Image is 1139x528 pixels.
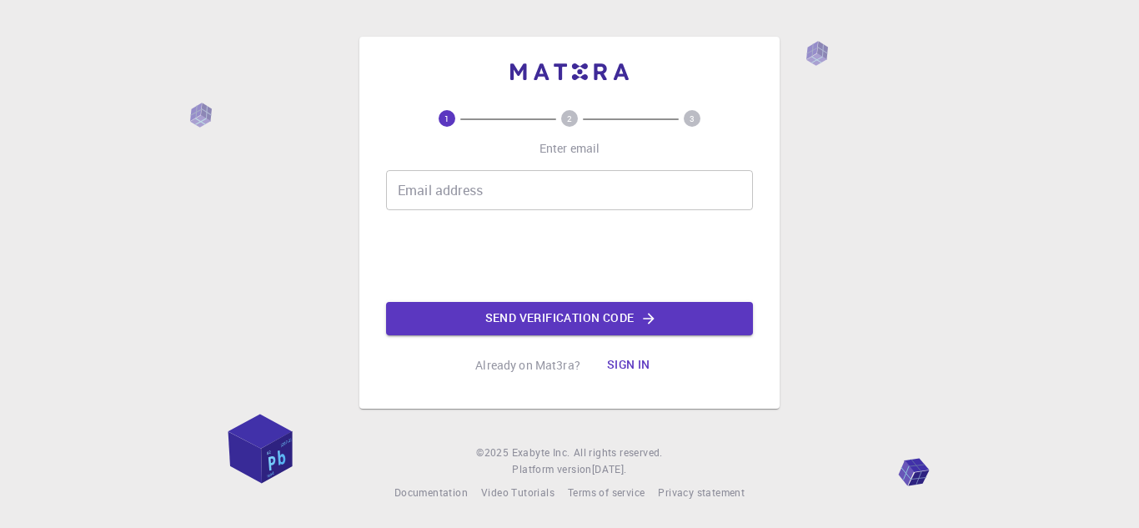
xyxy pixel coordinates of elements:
[512,445,570,461] a: Exabyte Inc.
[568,485,645,501] a: Terms of service
[481,485,554,501] a: Video Tutorials
[386,302,753,335] button: Send verification code
[481,485,554,499] span: Video Tutorials
[394,485,468,499] span: Documentation
[394,485,468,501] a: Documentation
[567,113,572,124] text: 2
[592,461,627,478] a: [DATE].
[658,485,745,501] a: Privacy statement
[476,445,511,461] span: © 2025
[475,357,580,374] p: Already on Mat3ra?
[512,461,591,478] span: Platform version
[658,485,745,499] span: Privacy statement
[690,113,695,124] text: 3
[512,445,570,459] span: Exabyte Inc.
[539,140,600,157] p: Enter email
[594,349,664,382] button: Sign in
[444,113,449,124] text: 1
[443,224,696,289] iframe: reCAPTCHA
[568,485,645,499] span: Terms of service
[574,445,663,461] span: All rights reserved.
[592,462,627,475] span: [DATE] .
